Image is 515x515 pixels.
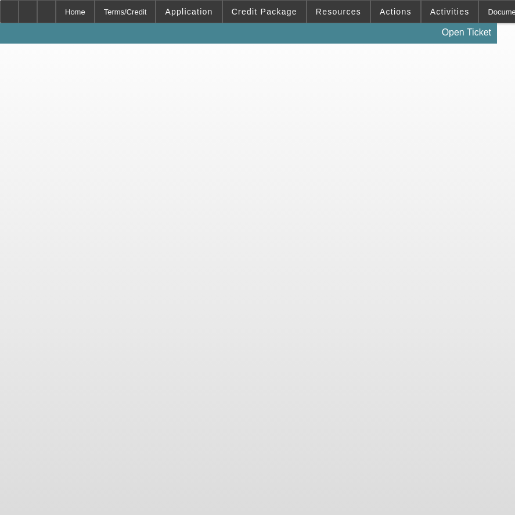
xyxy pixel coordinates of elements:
[430,7,470,16] span: Activities
[437,23,496,42] a: Open Ticket
[165,7,213,16] span: Application
[307,1,370,23] button: Resources
[316,7,361,16] span: Resources
[371,1,420,23] button: Actions
[232,7,297,16] span: Credit Package
[422,1,478,23] button: Activities
[156,1,221,23] button: Application
[223,1,306,23] button: Credit Package
[380,7,412,16] span: Actions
